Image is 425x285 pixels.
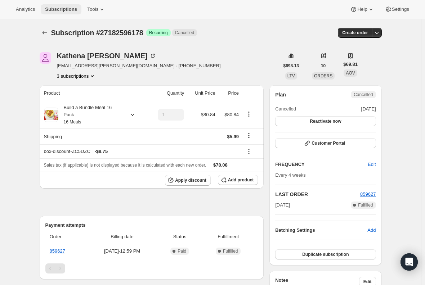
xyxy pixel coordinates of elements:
span: Edit [368,161,376,168]
span: Analytics [16,6,35,12]
button: Create order [338,28,372,38]
button: Shipping actions [243,132,255,140]
span: Billing date [88,233,157,240]
h6: Batching Settings [275,227,367,234]
span: Settings [392,6,409,12]
div: Open Intercom Messenger [401,253,418,271]
span: ORDERS [314,73,332,78]
button: Add product [218,175,258,185]
span: Cancelled [354,92,373,98]
button: Reactivate now [275,116,376,126]
th: Product [40,85,148,101]
button: Product actions [243,110,255,118]
span: Tools [87,6,98,12]
span: Status [161,233,198,240]
button: Subscriptions [41,4,81,14]
span: Subscription #27182596178 [51,29,143,37]
div: Build a Bundle Meal 16 Pack [58,104,123,126]
span: [EMAIL_ADDRESS][PERSON_NAME][DOMAIN_NAME] · [PHONE_NUMBER] [57,62,221,69]
button: Apply discount [165,175,211,186]
button: Duplicate subscription [275,249,376,259]
span: 10 [321,63,326,69]
button: Tools [83,4,110,14]
span: Help [357,6,367,12]
span: $5.99 [227,134,239,139]
span: Edit [363,279,372,285]
span: $78.08 [213,162,228,168]
span: Reactivate now [310,118,341,124]
span: Fulfilled [358,202,373,208]
button: Product actions [57,72,96,80]
span: Customer Portal [312,140,345,146]
a: 859627 [50,248,65,254]
span: Add product [228,177,254,183]
span: Every 4 weeks [275,172,306,178]
button: Edit [363,159,380,170]
span: Kathena Sweigart [40,52,51,64]
h2: LAST ORDER [275,191,360,198]
h2: Plan [275,91,286,98]
span: AOV [346,71,355,76]
button: $698.13 [279,61,303,71]
span: Create order [342,30,368,36]
th: Unit Price [186,85,217,101]
span: [DATE] [275,202,290,209]
th: Order [45,229,86,245]
button: Subscriptions [40,28,50,38]
span: Cancelled [275,105,296,113]
th: Quantity [148,85,186,101]
span: Apply discount [175,177,206,183]
span: Sales tax (if applicable) is not displayed because it is calculated with each new order. [44,163,206,168]
span: Subscriptions [45,6,77,12]
span: Paid [178,248,186,254]
h2: Payment attempts [45,222,258,229]
span: $80.84 [224,112,239,117]
span: - $8.75 [94,148,108,155]
button: Customer Portal [275,138,376,148]
button: Add [363,225,380,236]
h2: FREQUENCY [275,161,368,168]
span: Fulfillment [203,233,254,240]
th: Price [218,85,241,101]
button: 859627 [360,191,376,198]
span: $698.13 [283,63,299,69]
button: Analytics [12,4,39,14]
a: 859627 [360,191,376,197]
span: $69.81 [343,61,358,68]
span: Add [367,227,376,234]
span: $80.84 [201,112,215,117]
span: Duplicate subscription [302,252,349,257]
div: box-discount-ZC5DZC [44,148,239,155]
span: Fulfilled [223,248,238,254]
button: Settings [380,4,413,14]
span: Cancelled [175,30,194,36]
nav: Pagination [45,263,258,273]
small: 16 Meals [64,119,81,125]
button: 10 [317,61,330,71]
span: [DATE] [361,105,376,113]
div: Kathena [PERSON_NAME] [57,52,156,59]
button: Help [346,4,379,14]
span: Recurring [149,30,168,36]
span: [DATE] · 12:59 PM [88,248,157,255]
th: Shipping [40,128,148,144]
span: LTV [287,73,295,78]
